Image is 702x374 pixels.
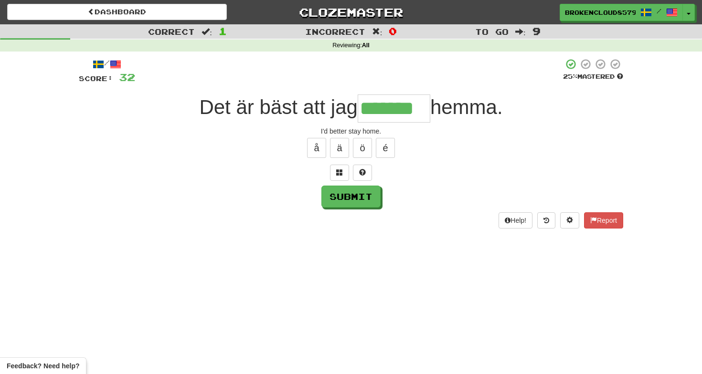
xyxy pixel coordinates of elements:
div: Mastered [563,73,623,81]
button: Help! [499,212,532,229]
span: 0 [389,25,397,37]
button: Report [584,212,623,229]
span: Score: [79,74,113,83]
div: I'd better stay home. [79,126,623,136]
span: Incorrect [305,27,365,36]
span: Det är bäst att jag [199,96,358,118]
button: Submit [321,186,381,208]
button: Switch sentence to multiple choice alt+p [330,165,349,181]
span: 1 [219,25,227,37]
strong: All [362,42,370,49]
span: 9 [532,25,541,37]
span: Correct [148,27,195,36]
button: å [307,138,326,158]
button: ö [353,138,372,158]
span: 32 [119,71,135,83]
span: To go [475,27,509,36]
button: Single letter hint - you only get 1 per sentence and score half the points! alt+h [353,165,372,181]
span: : [515,28,526,36]
span: BrokenCloud8579 [565,8,636,17]
div: / [79,58,135,70]
span: / [657,8,661,14]
a: Dashboard [7,4,227,20]
span: : [372,28,383,36]
button: é [376,138,395,158]
a: BrokenCloud8579 / [560,4,683,21]
span: 25 % [563,73,577,80]
a: Clozemaster [241,4,461,21]
span: Open feedback widget [7,361,79,371]
button: Round history (alt+y) [537,212,555,229]
span: : [202,28,212,36]
span: hemma. [430,96,503,118]
button: ä [330,138,349,158]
